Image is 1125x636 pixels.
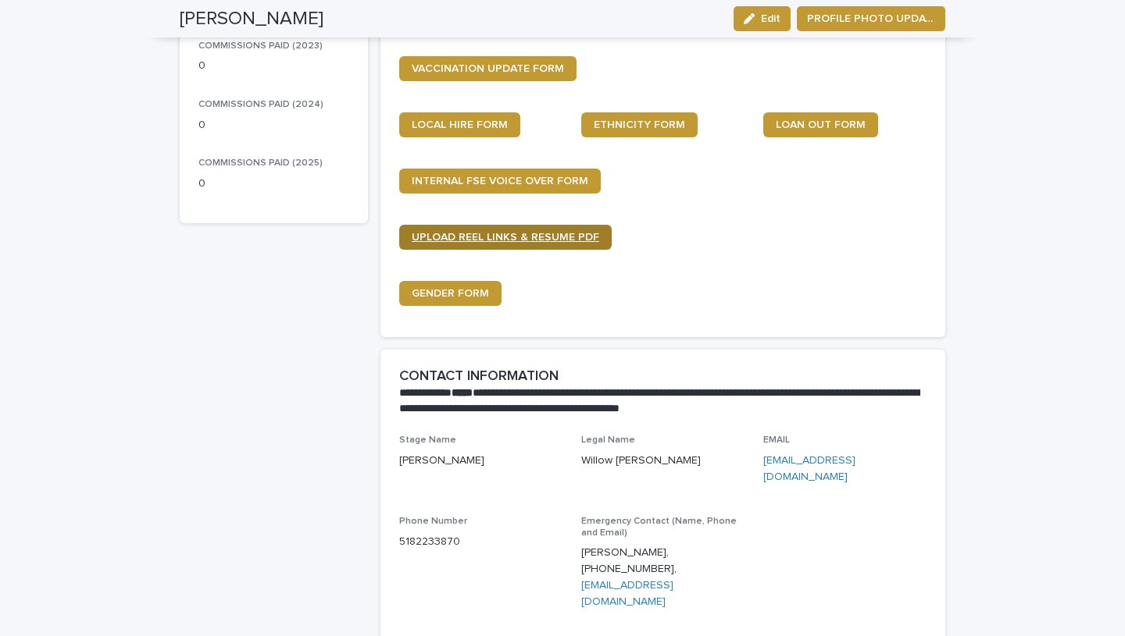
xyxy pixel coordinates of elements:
a: INTERNAL FSE VOICE OVER FORM [399,169,601,194]
span: Emergency Contact (Name, Phone and Email) [581,517,737,537]
span: LOAN OUT FORM [776,119,866,130]
span: COMMISSIONS PAID (2025) [198,158,323,168]
a: VACCINATION UPDATE FORM [399,56,577,81]
a: LOCAL HIRE FORM [399,112,520,137]
a: 5182233870 [399,536,460,547]
span: Stage Name [399,435,456,445]
a: [EMAIL_ADDRESS][DOMAIN_NAME] [763,455,855,482]
h2: CONTACT INFORMATION [399,368,559,386]
span: Phone Number [399,517,467,526]
span: Edit [761,13,780,24]
span: PROFILE PHOTO UPDATE [807,11,935,27]
span: ETHNICITY FORM [594,119,685,130]
p: 0 [198,117,349,133]
span: GENDER FORM [412,288,489,299]
a: LOAN OUT FORM [763,112,878,137]
span: COMMISSIONS PAID (2023) [198,41,323,51]
a: ETHNICITY FORM [581,112,698,137]
p: 0 [198,58,349,74]
span: COMMISSIONS PAID (2024) [198,100,323,109]
p: 0 [198,176,349,192]
span: Legal Name [581,435,635,445]
span: VACCINATION UPDATE FORM [412,63,564,74]
span: EMAIL [763,435,790,445]
span: LOCAL HIRE FORM [412,119,508,130]
a: [EMAIL_ADDRESS][DOMAIN_NAME] [581,580,673,607]
button: Edit [734,6,791,31]
p: [PERSON_NAME], [PHONE_NUMBER], [581,545,745,609]
span: UPLOAD REEL LINKS & RESUME PDF [412,232,599,243]
button: PROFILE PHOTO UPDATE [797,6,945,31]
a: UPLOAD REEL LINKS & RESUME PDF [399,225,612,250]
h2: [PERSON_NAME] [180,8,323,30]
p: Willow [PERSON_NAME] [581,453,745,469]
span: INTERNAL FSE VOICE OVER FORM [412,176,588,187]
p: [PERSON_NAME] [399,453,562,469]
a: GENDER FORM [399,281,502,306]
